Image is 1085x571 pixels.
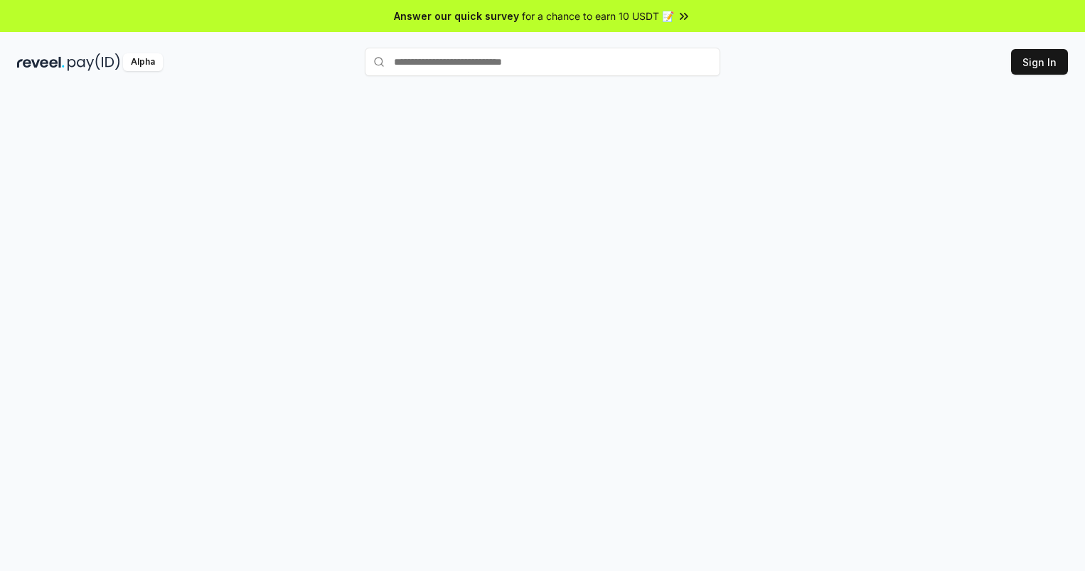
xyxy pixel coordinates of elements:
div: Alpha [123,53,163,71]
img: reveel_dark [17,53,65,71]
span: Answer our quick survey [394,9,519,23]
span: for a chance to earn 10 USDT 📝 [522,9,674,23]
button: Sign In [1011,49,1068,75]
img: pay_id [68,53,120,71]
